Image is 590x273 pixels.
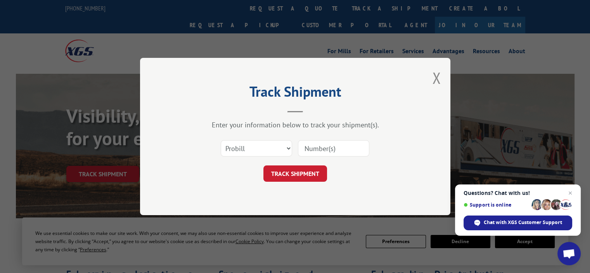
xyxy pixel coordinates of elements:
[464,202,529,208] span: Support is online
[432,68,441,88] button: Close modal
[484,219,562,226] span: Chat with XGS Customer Support
[464,216,572,230] div: Chat with XGS Customer Support
[179,86,412,101] h2: Track Shipment
[464,190,572,196] span: Questions? Chat with us!
[557,242,581,265] div: Open chat
[566,188,575,198] span: Close chat
[179,120,412,129] div: Enter your information below to track your shipment(s).
[263,165,327,182] button: TRACK SHIPMENT
[298,140,369,156] input: Number(s)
